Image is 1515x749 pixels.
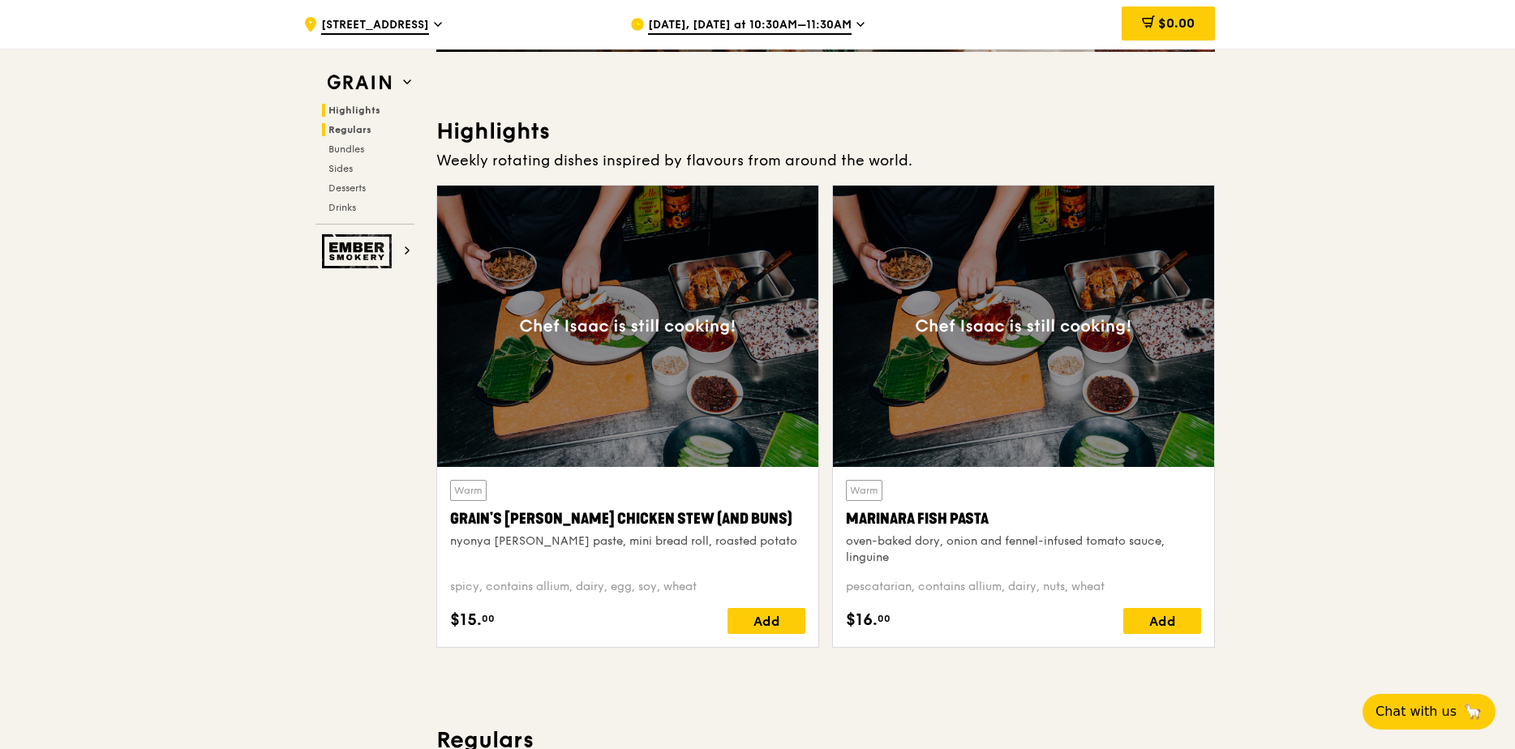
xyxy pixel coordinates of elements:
[328,124,371,135] span: Regulars
[328,163,353,174] span: Sides
[846,579,1201,595] div: pescatarian, contains allium, dairy, nuts, wheat
[846,480,882,501] div: Warm
[846,608,878,632] span: $16.
[878,612,891,625] span: 00
[436,117,1215,146] h3: Highlights
[328,105,380,116] span: Highlights
[436,149,1215,172] div: Weekly rotating dishes inspired by flavours from around the world.
[328,182,366,194] span: Desserts
[450,507,805,530] div: Grain's [PERSON_NAME] Chicken Stew (and buns)
[1376,702,1457,721] span: Chat with us
[328,143,364,155] span: Bundles
[648,17,852,35] span: [DATE], [DATE] at 10:30AM–11:30AM
[846,533,1201,566] div: oven-baked dory, onion and fennel-infused tomato sauce, linguine
[482,612,495,625] span: 00
[727,608,805,634] div: Add
[1363,694,1496,730] button: Chat with us🦙
[450,579,805,595] div: spicy, contains allium, dairy, egg, soy, wheat
[846,507,1201,530] div: Marinara Fish Pasta
[328,202,356,213] span: Drinks
[1463,702,1483,721] span: 🦙
[1158,15,1195,31] span: $0.00
[1123,608,1201,634] div: Add
[450,608,482,632] span: $15.
[321,17,429,35] span: [STREET_ADDRESS]
[322,68,397,97] img: Grain web logo
[450,533,805,550] div: nyonya [PERSON_NAME] paste, mini bread roll, roasted potato
[450,480,487,501] div: Warm
[322,234,397,268] img: Ember Smokery web logo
